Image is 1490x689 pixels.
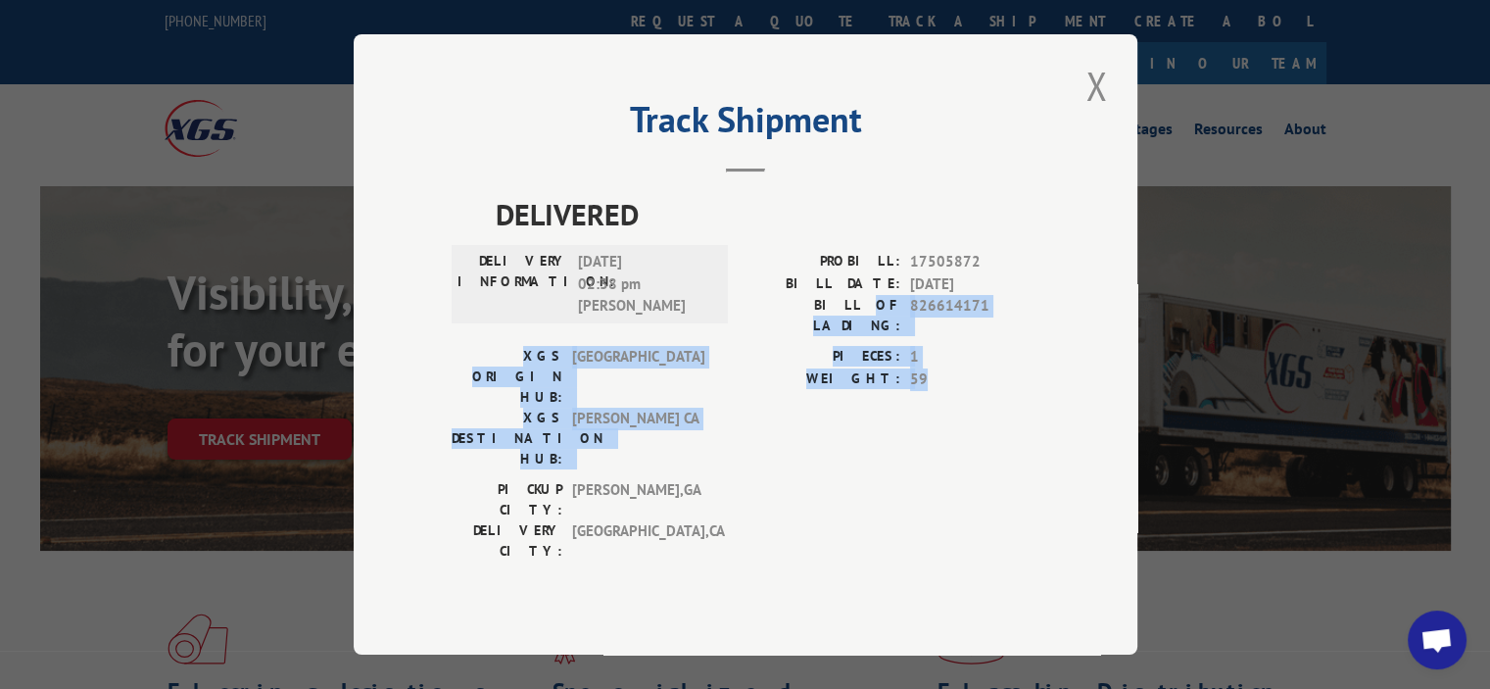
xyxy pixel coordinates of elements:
[572,346,704,408] span: [GEOGRAPHIC_DATA]
[452,408,562,469] label: XGS DESTINATION HUB:
[496,192,1039,236] span: DELIVERED
[572,408,704,469] span: [PERSON_NAME] CA
[910,251,1039,273] span: 17505872
[1080,59,1113,113] button: Close modal
[452,479,562,520] label: PICKUP CITY:
[910,273,1039,296] span: [DATE]
[910,369,1039,391] span: 59
[578,251,710,318] span: [DATE] 02:38 pm [PERSON_NAME]
[572,479,704,520] span: [PERSON_NAME] , GA
[745,251,900,273] label: PROBILL:
[910,295,1039,336] span: 826614171
[572,520,704,562] span: [GEOGRAPHIC_DATA] , CA
[745,346,900,369] label: PIECES:
[745,295,900,336] label: BILL OF LADING:
[745,369,900,391] label: WEIGHT:
[745,273,900,296] label: BILL DATE:
[1408,611,1466,669] a: Open chat
[452,520,562,562] label: DELIVERY CITY:
[452,346,562,408] label: XGS ORIGIN HUB:
[457,251,568,318] label: DELIVERY INFORMATION:
[910,346,1039,369] span: 1
[452,106,1039,143] h2: Track Shipment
